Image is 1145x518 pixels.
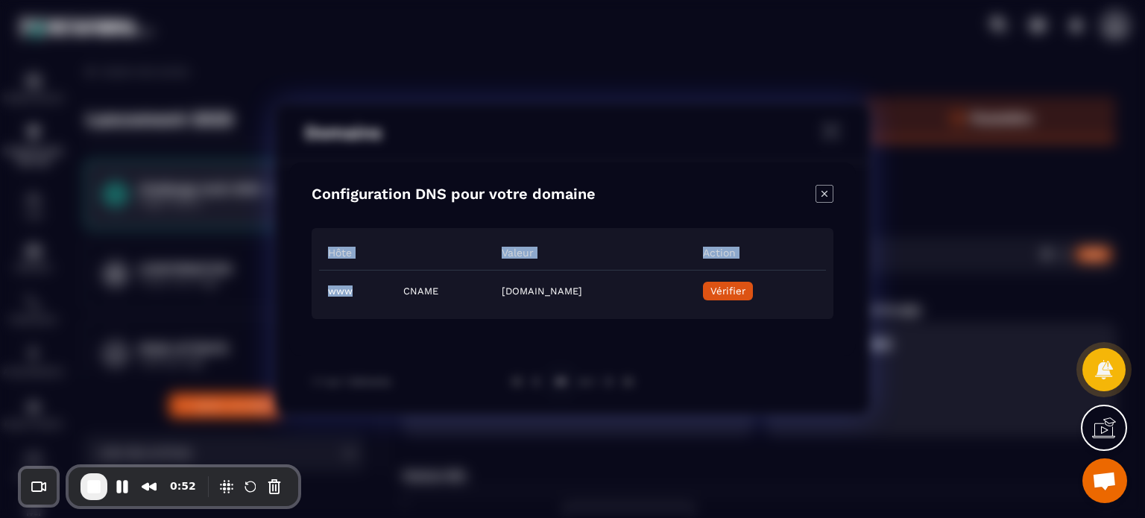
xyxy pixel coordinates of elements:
th: Valeur [493,236,693,271]
th: Hôte [319,236,394,271]
div: Close modal [816,185,833,206]
span: Vérifier [710,285,745,297]
th: Action [694,236,826,271]
td: CNAME [394,270,493,312]
div: Ouvrir le chat [1082,458,1127,503]
td: [DOMAIN_NAME] [493,270,693,312]
button: Vérifier [703,282,753,300]
h4: Configuration DNS pour votre domaine [312,185,596,206]
td: www [319,270,394,312]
